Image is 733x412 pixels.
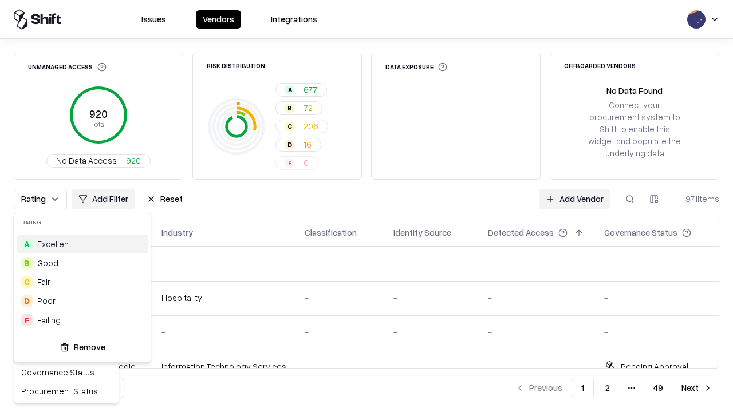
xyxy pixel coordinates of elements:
div: F [21,314,33,326]
span: Fair [37,276,50,288]
span: Excellent [37,238,72,250]
div: Poor [37,295,56,307]
div: C [21,276,33,288]
div: B [21,257,33,269]
div: Governance Status [17,363,116,382]
div: Rating [14,212,151,232]
div: D [21,295,33,307]
button: Remove [19,337,146,358]
div: Procurement Status [17,382,116,401]
div: Suggestions [14,232,151,332]
div: Failing [37,314,61,326]
div: A [21,239,33,250]
span: Good [37,257,58,269]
